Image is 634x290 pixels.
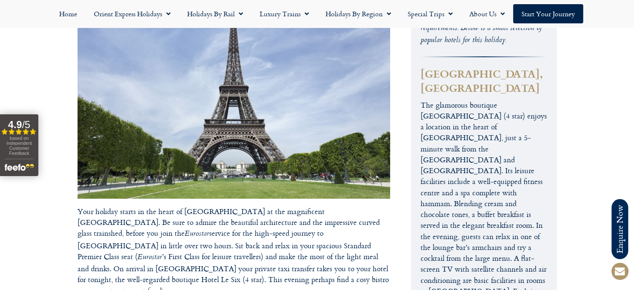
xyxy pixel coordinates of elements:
a: Special Trips [399,4,461,23]
i: All holidays are tailor-made to suit your requirements. Below is a small selection of popular hot... [421,10,542,47]
h3: [GEOGRAPHIC_DATA], [GEOGRAPHIC_DATA] [421,67,547,95]
a: Holidays by Rail [179,4,251,23]
a: Start your Journey [513,4,583,23]
a: Luxury Trains [251,4,317,23]
em: Eurostar [138,252,162,264]
a: About Us [461,4,513,23]
em: Eurostar [185,228,209,240]
nav: Menu [4,4,630,23]
a: Holidays by Region [317,4,399,23]
a: Orient Express Holidays [85,4,179,23]
a: Home [51,4,85,23]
